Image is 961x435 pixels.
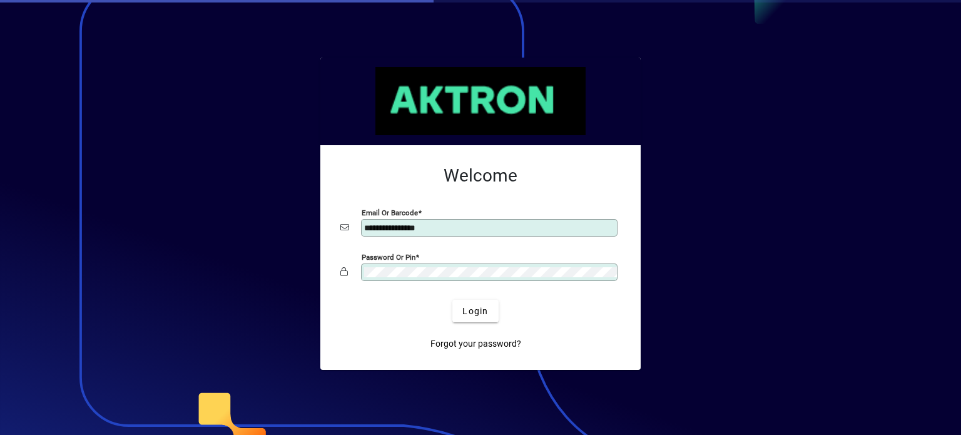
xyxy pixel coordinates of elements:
button: Login [452,300,498,322]
h2: Welcome [340,165,621,187]
mat-label: Email or Barcode [362,208,418,217]
span: Forgot your password? [430,337,521,351]
a: Forgot your password? [425,332,526,355]
mat-label: Password or Pin [362,253,415,262]
span: Login [462,305,488,318]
